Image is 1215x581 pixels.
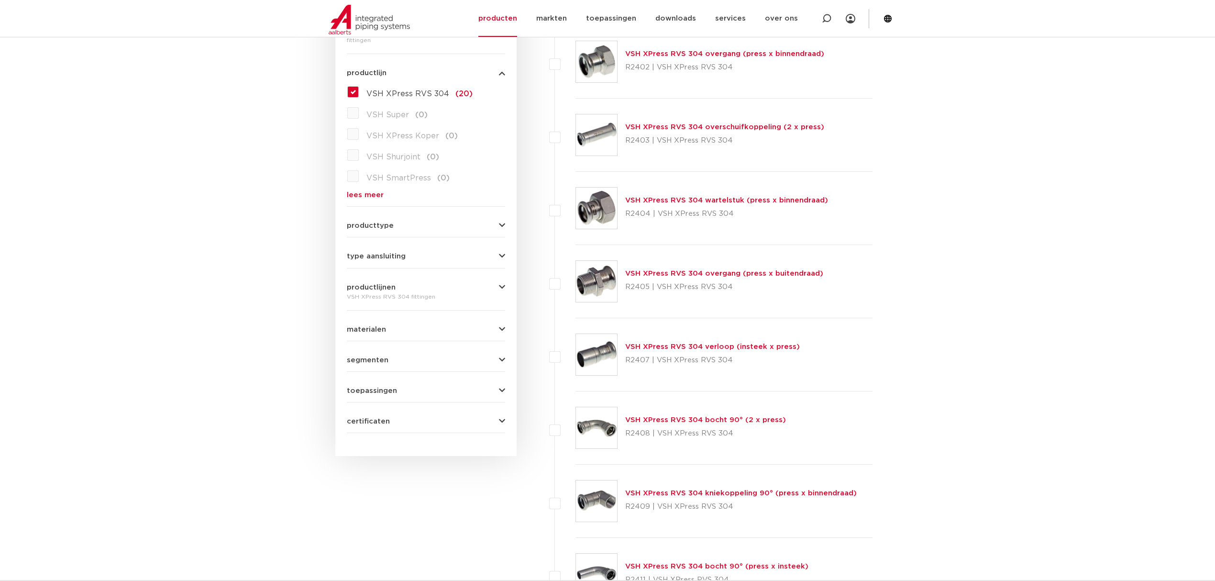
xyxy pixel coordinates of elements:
[427,153,439,161] span: (0)
[347,357,505,364] button: segmenten
[625,123,824,131] a: VSH XPress RVS 304 overschuifkoppeling (2 x press)
[625,279,823,295] p: R2405 | VSH XPress RVS 304
[576,334,617,375] img: Thumbnail for VSH XPress RVS 304 verloop (insteek x press)
[576,261,617,302] img: Thumbnail for VSH XPress RVS 304 overgang (press x buitendraad)
[347,326,505,333] button: materialen
[347,418,390,425] span: certificaten
[347,284,396,291] span: productlijnen
[576,188,617,229] img: Thumbnail for VSH XPress RVS 304 wartelstuk (press x binnendraad)
[625,353,800,368] p: R2407 | VSH XPress RVS 304
[347,326,386,333] span: materialen
[625,60,824,75] p: R2402 | VSH XPress RVS 304
[347,291,505,302] div: VSH XPress RVS 304 fittingen
[347,222,505,229] button: producttype
[366,153,420,161] span: VSH Shurjoint
[576,480,617,522] img: Thumbnail for VSH XPress RVS 304 kniekoppeling 90° (press x binnendraad)
[366,174,431,182] span: VSH SmartPress
[625,426,786,441] p: R2408 | VSH XPress RVS 304
[415,111,428,119] span: (0)
[347,253,406,260] span: type aansluiting
[576,407,617,448] img: Thumbnail for VSH XPress RVS 304 bocht 90° (2 x press)
[455,90,473,98] span: (20)
[576,41,617,82] img: Thumbnail for VSH XPress RVS 304 overgang (press x binnendraad)
[347,418,505,425] button: certificaten
[347,253,505,260] button: type aansluiting
[366,132,439,140] span: VSH XPress Koper
[347,387,397,394] span: toepassingen
[347,284,505,291] button: productlijnen
[625,563,808,570] a: VSH XPress RVS 304 bocht 90° (press x insteek)
[366,111,409,119] span: VSH Super
[347,191,505,199] a: lees meer
[625,490,857,497] a: VSH XPress RVS 304 kniekoppeling 90° (press x binnendraad)
[625,206,828,222] p: R2404 | VSH XPress RVS 304
[437,174,450,182] span: (0)
[625,50,824,57] a: VSH XPress RVS 304 overgang (press x binnendraad)
[625,270,823,277] a: VSH XPress RVS 304 overgang (press x buitendraad)
[625,343,800,350] a: VSH XPress RVS 304 verloop (insteek x press)
[347,69,505,77] button: productlijn
[347,222,394,229] span: producttype
[347,387,505,394] button: toepassingen
[625,133,824,148] p: R2403 | VSH XPress RVS 304
[625,499,857,514] p: R2409 | VSH XPress RVS 304
[347,69,387,77] span: productlijn
[625,416,786,424] a: VSH XPress RVS 304 bocht 90° (2 x press)
[366,90,449,98] span: VSH XPress RVS 304
[625,197,828,204] a: VSH XPress RVS 304 wartelstuk (press x binnendraad)
[347,34,505,46] div: fittingen
[347,357,388,364] span: segmenten
[576,114,617,156] img: Thumbnail for VSH XPress RVS 304 overschuifkoppeling (2 x press)
[445,132,458,140] span: (0)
